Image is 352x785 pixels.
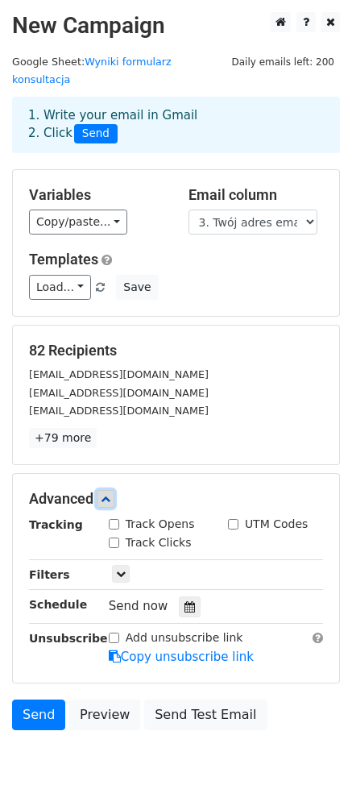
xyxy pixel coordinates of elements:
[226,53,340,71] span: Daily emails left: 200
[12,56,172,86] a: Wyniki formularz konsultacja
[271,708,352,785] div: Widżet czatu
[12,12,340,39] h2: New Campaign
[29,342,323,359] h5: 82 Recipients
[126,516,195,533] label: Track Opens
[69,700,140,730] a: Preview
[29,387,209,399] small: [EMAIL_ADDRESS][DOMAIN_NAME]
[29,518,83,531] strong: Tracking
[29,568,70,581] strong: Filters
[12,56,172,86] small: Google Sheet:
[29,186,164,204] h5: Variables
[29,598,87,611] strong: Schedule
[116,275,158,300] button: Save
[245,516,308,533] label: UTM Codes
[12,700,65,730] a: Send
[29,428,97,448] a: +79 more
[109,650,254,664] a: Copy unsubscribe link
[126,534,192,551] label: Track Clicks
[29,368,209,380] small: [EMAIL_ADDRESS][DOMAIN_NAME]
[29,490,323,508] h5: Advanced
[144,700,267,730] a: Send Test Email
[29,632,108,645] strong: Unsubscribe
[29,210,127,235] a: Copy/paste...
[271,708,352,785] iframe: Chat Widget
[29,405,209,417] small: [EMAIL_ADDRESS][DOMAIN_NAME]
[226,56,340,68] a: Daily emails left: 200
[16,106,336,143] div: 1. Write your email in Gmail 2. Click
[29,251,98,268] a: Templates
[109,599,168,613] span: Send now
[29,275,91,300] a: Load...
[74,124,118,143] span: Send
[126,629,243,646] label: Add unsubscribe link
[188,186,324,204] h5: Email column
